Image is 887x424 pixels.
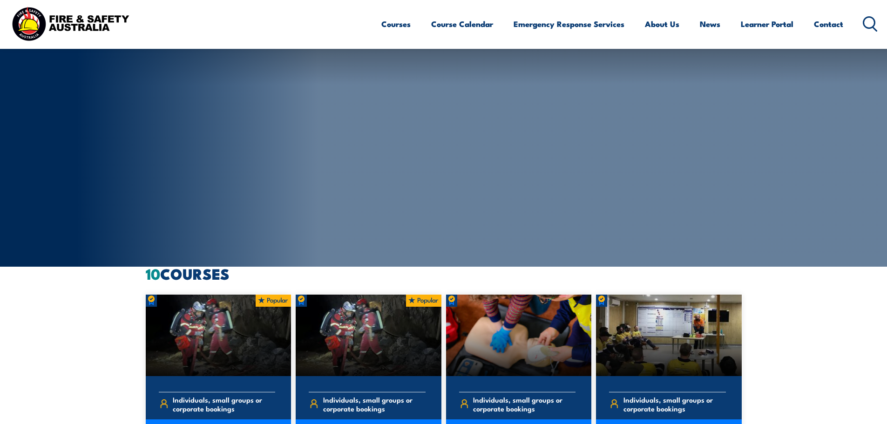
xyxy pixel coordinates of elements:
a: Emergency Response Services [514,12,624,36]
a: News [700,12,720,36]
h2: COURSES [146,267,742,280]
a: Courses [381,12,411,36]
a: Contact [814,12,843,36]
span: Individuals, small groups or corporate bookings [323,395,426,413]
span: Individuals, small groups or corporate bookings [623,395,726,413]
span: Individuals, small groups or corporate bookings [473,395,576,413]
a: Course Calendar [431,12,493,36]
span: Individuals, small groups or corporate bookings [173,395,275,413]
a: Learner Portal [741,12,793,36]
a: About Us [645,12,679,36]
strong: 10 [146,262,160,285]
